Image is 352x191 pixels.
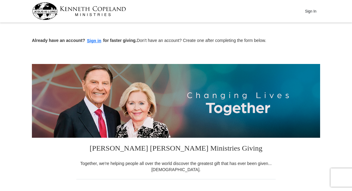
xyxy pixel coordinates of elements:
button: Sign in [85,37,103,44]
button: Sign In [301,6,320,16]
h3: [PERSON_NAME] [PERSON_NAME] Ministries Giving [76,138,276,160]
div: Together, we're helping people all over the world discover the greatest gift that has ever been g... [76,160,276,173]
strong: Already have an account? for faster giving. [32,38,137,43]
p: Don't have an account? Create one after completing the form below. [32,37,320,44]
img: kcm-header-logo.svg [32,2,126,20]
